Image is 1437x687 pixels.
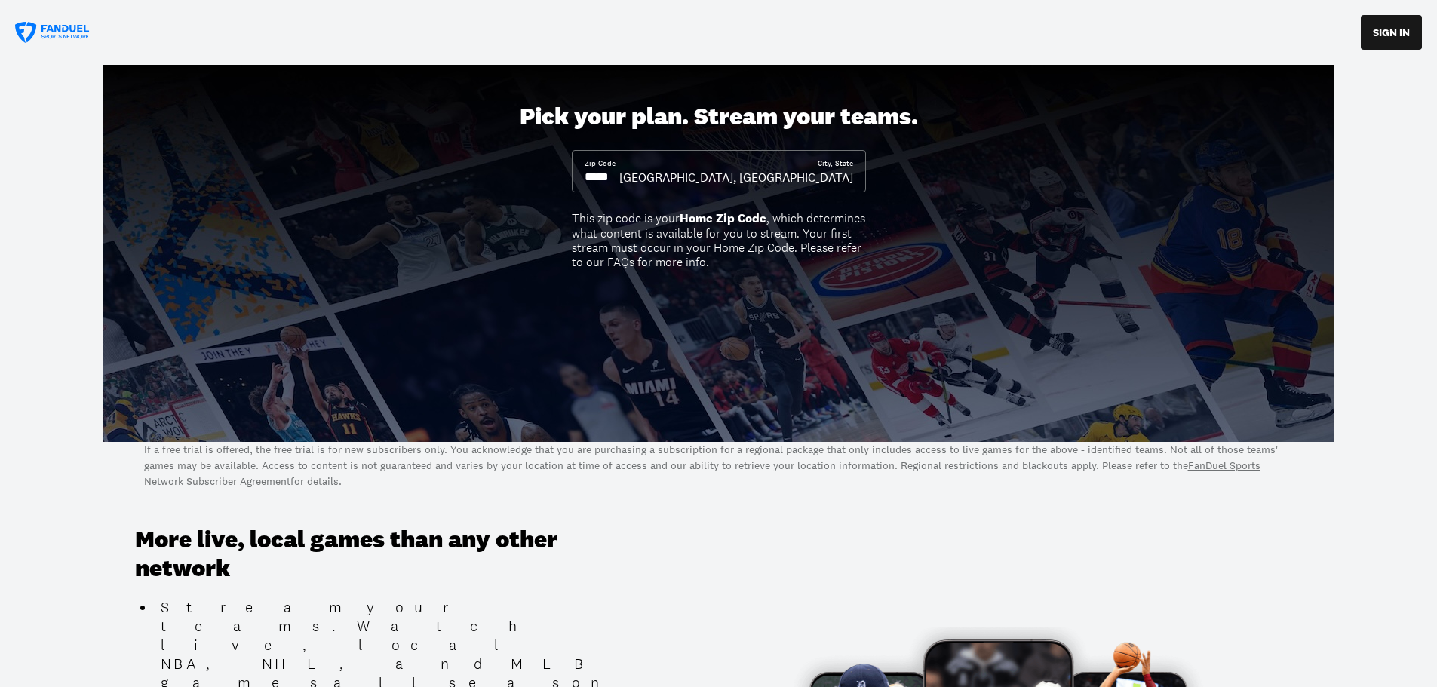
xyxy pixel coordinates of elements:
div: This zip code is your , which determines what content is available for you to stream. Your first ... [572,211,866,269]
h3: More live, local games than any other network [135,526,625,584]
div: [GEOGRAPHIC_DATA], [GEOGRAPHIC_DATA] [619,169,853,186]
p: If a free trial is offered, the free trial is for new subscribers only. You acknowledge that you ... [144,442,1294,489]
div: Zip Code [585,158,616,169]
b: Home Zip Code [680,210,766,226]
div: City, State [818,158,853,169]
button: SIGN IN [1361,15,1422,50]
div: Pick your plan. Stream your teams. [520,103,918,131]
